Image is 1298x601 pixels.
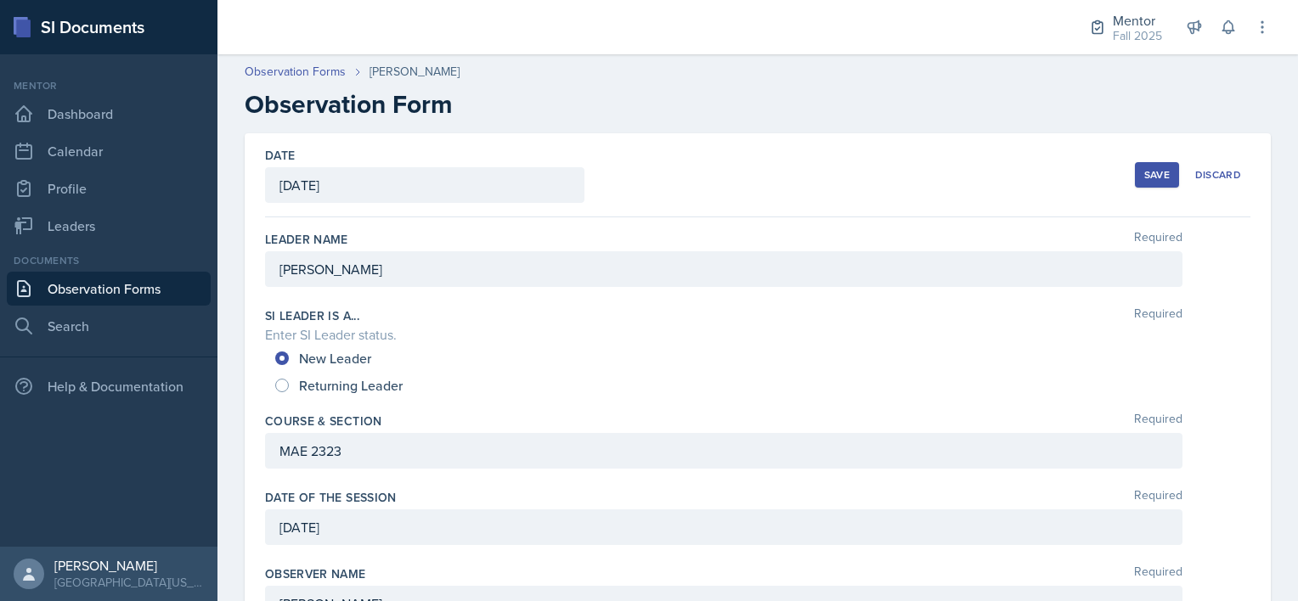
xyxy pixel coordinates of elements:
[7,134,211,168] a: Calendar
[7,171,211,205] a: Profile
[7,97,211,131] a: Dashboard
[279,259,1168,279] p: [PERSON_NAME]
[370,63,460,81] div: [PERSON_NAME]
[265,324,1250,345] div: Enter SI Leader status.
[265,147,295,164] label: Date
[1113,10,1162,31] div: Mentor
[1113,27,1162,45] div: Fall 2025
[1134,413,1182,430] span: Required
[265,413,382,430] label: Course & Section
[245,89,1271,120] h2: Observation Form
[279,517,1168,537] p: [DATE]
[1134,231,1182,248] span: Required
[7,253,211,268] div: Documents
[1134,489,1182,506] span: Required
[54,574,204,591] div: [GEOGRAPHIC_DATA][US_STATE]
[1186,162,1250,188] button: Discard
[7,78,211,93] div: Mentor
[265,565,366,582] label: Observer name
[265,231,348,248] label: Leader Name
[54,557,204,574] div: [PERSON_NAME]
[279,441,1168,461] p: MAE 2323
[7,209,211,243] a: Leaders
[299,350,371,367] span: New Leader
[7,309,211,343] a: Search
[299,377,403,394] span: Returning Leader
[1134,565,1182,582] span: Required
[245,63,346,81] a: Observation Forms
[7,272,211,306] a: Observation Forms
[1135,162,1179,188] button: Save
[7,369,211,403] div: Help & Documentation
[1144,168,1170,182] div: Save
[265,489,397,506] label: Date of the Session
[1134,307,1182,324] span: Required
[265,307,359,324] label: SI Leader is a...
[1195,168,1241,182] div: Discard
